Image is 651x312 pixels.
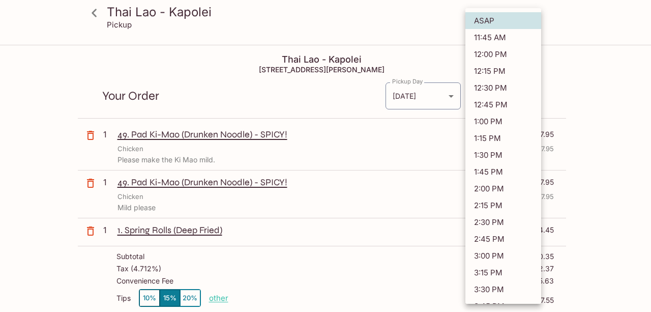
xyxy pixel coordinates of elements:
[465,247,541,264] li: 3:00 PM
[465,96,541,113] li: 12:45 PM
[465,63,541,79] li: 12:15 PM
[465,46,541,63] li: 12:00 PM
[465,147,541,163] li: 1:30 PM
[465,113,541,130] li: 1:00 PM
[465,12,541,29] li: ASAP
[465,79,541,96] li: 12:30 PM
[465,281,541,298] li: 3:30 PM
[465,163,541,180] li: 1:45 PM
[465,130,541,147] li: 1:15 PM
[465,214,541,231] li: 2:30 PM
[465,197,541,214] li: 2:15 PM
[465,29,541,46] li: 11:45 AM
[465,231,541,247] li: 2:45 PM
[465,264,541,281] li: 3:15 PM
[465,180,541,197] li: 2:00 PM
